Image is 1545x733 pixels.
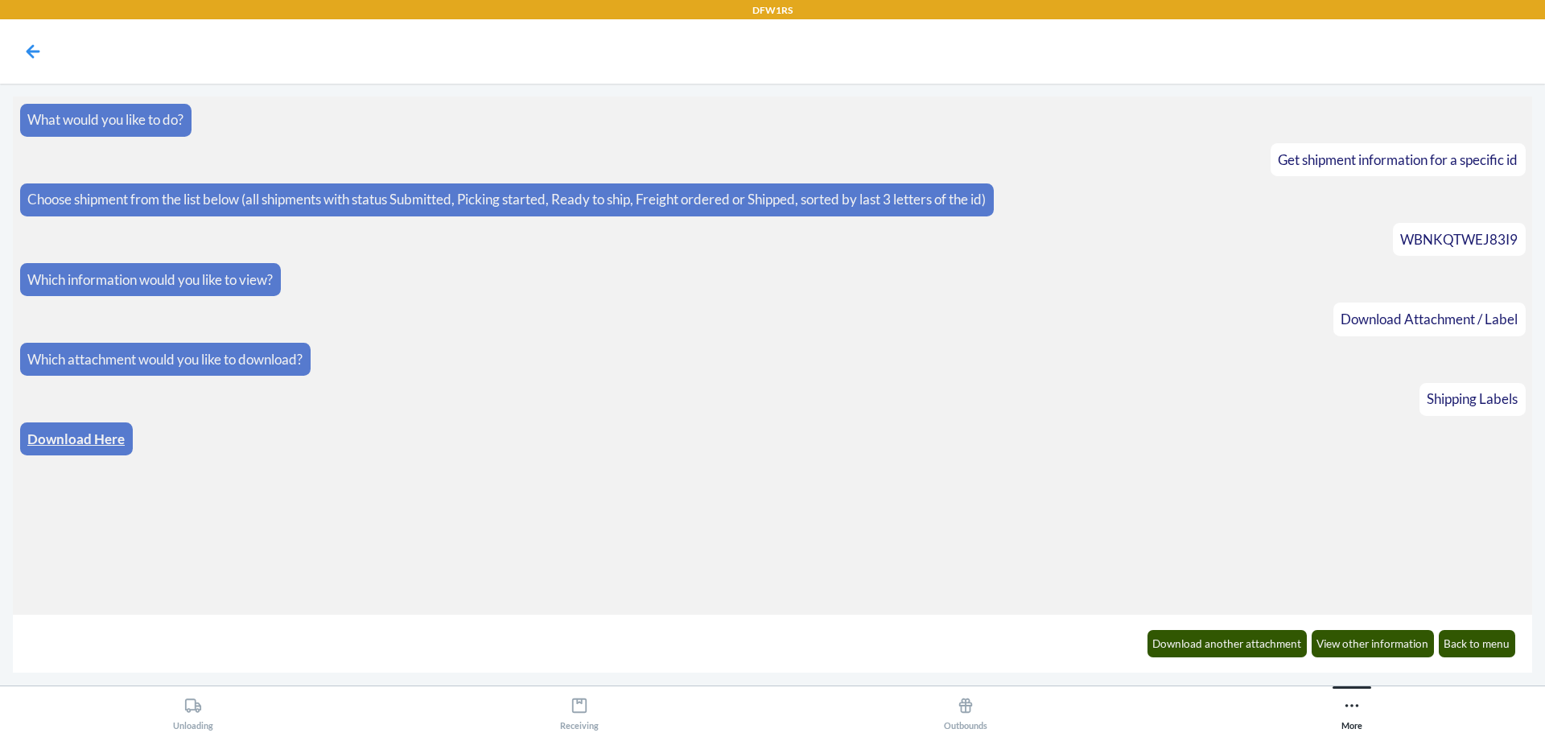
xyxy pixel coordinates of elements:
p: DFW1RS [752,3,793,18]
span: Shipping Labels [1427,390,1518,407]
button: Receiving [386,686,772,731]
button: Outbounds [772,686,1159,731]
p: What would you like to do? [27,109,183,130]
button: More [1159,686,1545,731]
div: Unloading [173,690,213,731]
p: Which attachment would you like to download? [27,349,303,370]
span: WBNKQTWEJ83I9 [1400,231,1518,248]
div: Outbounds [944,690,987,731]
p: Choose shipment from the list below (all shipments with status Submitted, Picking started, Ready ... [27,189,986,210]
button: Back to menu [1439,630,1516,657]
span: Download Attachment / Label [1341,311,1518,327]
a: Download Here [27,430,125,447]
button: View other information [1312,630,1435,657]
p: Which information would you like to view? [27,270,273,290]
button: Download another attachment [1147,630,1308,657]
div: More [1341,690,1362,731]
div: Receiving [560,690,599,731]
span: Get shipment information for a specific id [1278,151,1518,168]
